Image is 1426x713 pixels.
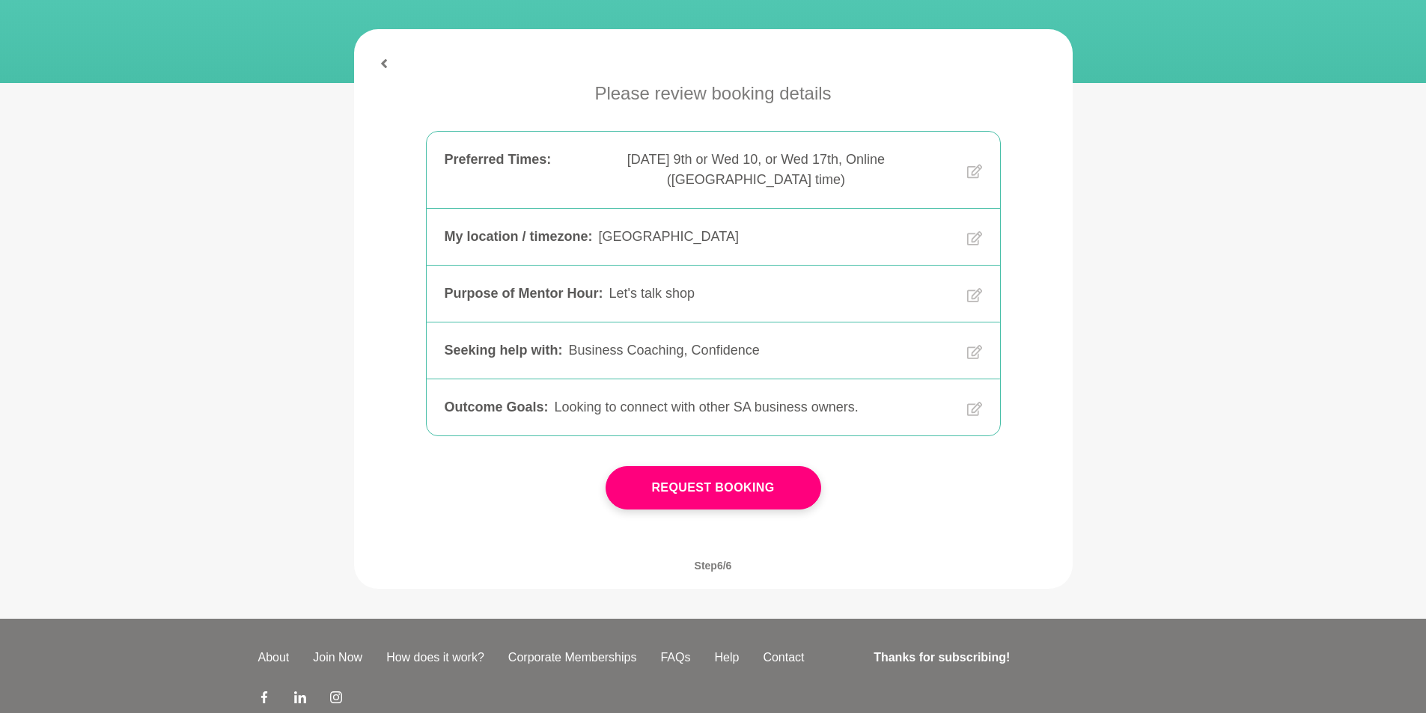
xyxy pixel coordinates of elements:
[569,340,955,361] div: Business Coaching, Confidence
[445,284,603,304] div: Purpose of Mentor Hour :
[445,150,552,190] div: Preferred Times :
[445,397,549,417] div: Outcome Goals :
[609,284,955,304] div: Let's talk shop
[599,227,955,247] div: [GEOGRAPHIC_DATA]
[557,150,954,190] div: [DATE] 9th or Wed 10, or Wed 17th, Online ([GEOGRAPHIC_DATA] time)
[445,227,593,247] div: My location / timezone :
[374,649,496,667] a: How does it work?
[606,466,821,509] button: Request Booking
[445,340,563,361] div: Seeking help with :
[258,691,270,709] a: Facebook
[594,80,831,107] p: Please review booking details
[677,542,750,589] span: Step 6 / 6
[648,649,702,667] a: FAQs
[496,649,649,667] a: Corporate Memberships
[874,649,1159,667] h4: Thanks for subscribing!
[301,649,374,667] a: Join Now
[702,649,751,667] a: Help
[246,649,302,667] a: About
[330,691,342,709] a: Instagram
[294,691,306,709] a: LinkedIn
[751,649,816,667] a: Contact
[555,397,955,417] div: Looking to connect with other SA business owners.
